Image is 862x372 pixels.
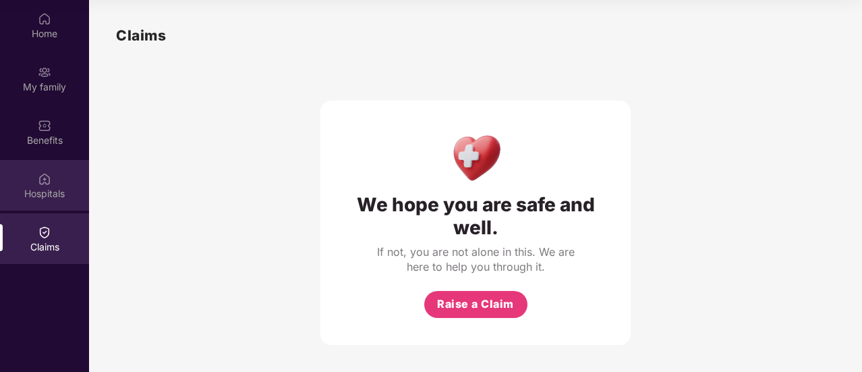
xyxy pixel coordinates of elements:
button: Raise a Claim [424,291,527,318]
img: svg+xml;base64,PHN2ZyB3aWR0aD0iMjAiIGhlaWdodD0iMjAiIHZpZXdCb3g9IjAgMCAyMCAyMCIgZmlsbD0ibm9uZSIgeG... [38,65,51,79]
img: svg+xml;base64,PHN2ZyBpZD0iSG9tZSIgeG1sbnM9Imh0dHA6Ly93d3cudzMub3JnLzIwMDAvc3ZnIiB3aWR0aD0iMjAiIG... [38,12,51,26]
img: svg+xml;base64,PHN2ZyBpZD0iSG9zcGl0YWxzIiB4bWxucz0iaHR0cDovL3d3dy53My5vcmcvMjAwMC9zdmciIHdpZHRoPS... [38,172,51,186]
img: svg+xml;base64,PHN2ZyBpZD0iQ2xhaW0iIHhtbG5zPSJodHRwOi8vd3d3LnczLm9yZy8yMDAwL3N2ZyIgd2lkdGg9IjIwIi... [38,225,51,239]
div: We hope you are safe and well. [347,193,604,239]
h1: Claims [116,24,166,47]
div: If not, you are not alone in this. We are here to help you through it. [374,244,577,274]
img: Health Care [447,128,505,186]
img: svg+xml;base64,PHN2ZyBpZD0iQmVuZWZpdHMiIHhtbG5zPSJodHRwOi8vd3d3LnczLm9yZy8yMDAwL3N2ZyIgd2lkdGg9Ij... [38,119,51,132]
span: Raise a Claim [437,296,514,313]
